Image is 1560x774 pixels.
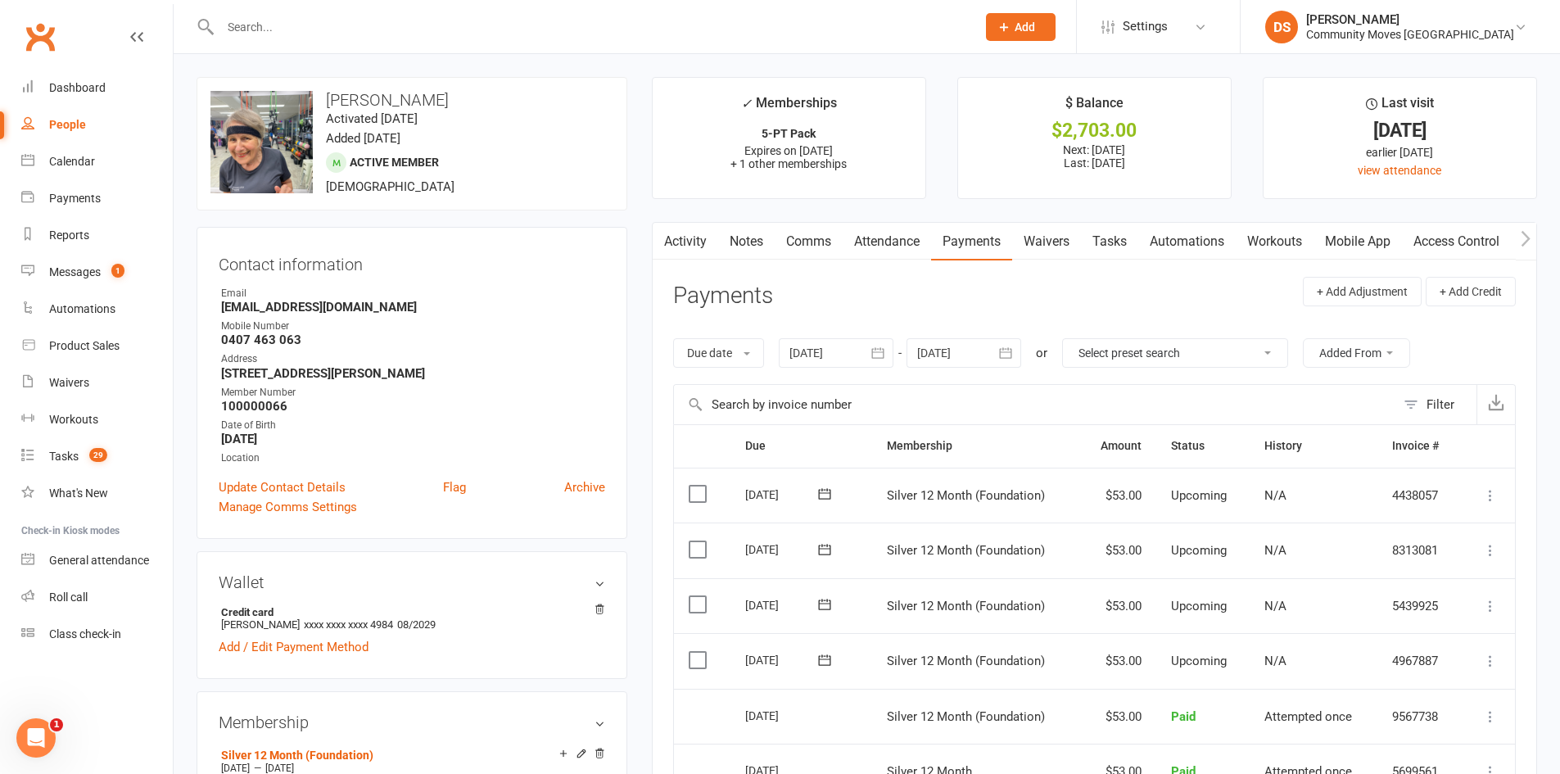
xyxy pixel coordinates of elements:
[741,93,837,123] div: Memberships
[1171,599,1227,613] span: Upcoming
[265,763,294,774] span: [DATE]
[21,180,173,217] a: Payments
[674,385,1395,424] input: Search by invoice number
[21,291,173,328] a: Automations
[21,328,173,364] a: Product Sales
[219,637,369,657] a: Add / Edit Payment Method
[49,339,120,352] div: Product Sales
[1377,689,1461,745] td: 9567738
[1036,343,1047,363] div: or
[326,111,418,126] time: Activated [DATE]
[1171,654,1227,668] span: Upcoming
[49,376,89,389] div: Waivers
[111,264,124,278] span: 1
[221,286,605,301] div: Email
[49,81,106,94] div: Dashboard
[673,338,764,368] button: Due date
[326,131,400,146] time: Added [DATE]
[1264,709,1352,724] span: Attempted once
[219,478,346,497] a: Update Contact Details
[21,542,173,579] a: General attendance kiosk mode
[219,573,605,591] h3: Wallet
[1264,488,1286,503] span: N/A
[1303,277,1422,306] button: + Add Adjustment
[49,265,101,278] div: Messages
[219,249,605,274] h3: Contact information
[21,70,173,106] a: Dashboard
[730,425,872,467] th: Due
[1171,488,1227,503] span: Upcoming
[21,143,173,180] a: Calendar
[762,127,816,140] strong: 5-PT Pack
[745,592,821,618] div: [DATE]
[49,450,79,463] div: Tasks
[745,647,821,672] div: [DATE]
[1077,425,1155,467] th: Amount
[221,606,597,618] strong: Credit card
[49,413,98,426] div: Workouts
[887,654,1045,668] span: Silver 12 Month (Foundation)
[326,179,454,194] span: [DEMOGRAPHIC_DATA]
[219,713,605,731] h3: Membership
[1377,633,1461,689] td: 4967887
[49,118,86,131] div: People
[745,482,821,507] div: [DATE]
[730,157,847,170] span: + 1 other memberships
[21,401,173,438] a: Workouts
[20,16,61,57] a: Clubworx
[1265,11,1298,43] div: DS
[210,91,313,193] img: image1677790309.png
[16,718,56,758] iframe: Intercom live chat
[221,385,605,401] div: Member Number
[843,223,931,260] a: Attendance
[1395,385,1476,424] button: Filter
[745,536,821,562] div: [DATE]
[221,319,605,334] div: Mobile Number
[1077,523,1155,578] td: $53.00
[1306,27,1514,42] div: Community Moves [GEOGRAPHIC_DATA]
[49,591,88,604] div: Roll call
[350,156,439,169] span: Active member
[210,91,613,109] h3: [PERSON_NAME]
[1306,12,1514,27] div: [PERSON_NAME]
[49,229,89,242] div: Reports
[221,432,605,446] strong: [DATE]
[673,283,773,309] h3: Payments
[221,763,250,774] span: [DATE]
[887,488,1045,503] span: Silver 12 Month (Foundation)
[718,223,775,260] a: Notes
[1377,523,1461,578] td: 8313081
[653,223,718,260] a: Activity
[1171,709,1196,724] span: Paid
[1123,8,1168,45] span: Settings
[221,351,605,367] div: Address
[1278,143,1522,161] div: earlier [DATE]
[931,223,1012,260] a: Payments
[221,399,605,414] strong: 100000066
[1426,277,1516,306] button: + Add Credit
[221,366,605,381] strong: [STREET_ADDRESS][PERSON_NAME]
[745,703,821,728] div: [DATE]
[49,627,121,640] div: Class check-in
[872,425,1078,467] th: Membership
[397,618,436,631] span: 08/2029
[21,438,173,475] a: Tasks 29
[887,709,1045,724] span: Silver 12 Month (Foundation)
[1077,578,1155,634] td: $53.00
[1402,223,1511,260] a: Access Control
[986,13,1056,41] button: Add
[1236,223,1314,260] a: Workouts
[1171,543,1227,558] span: Upcoming
[1015,20,1035,34] span: Add
[1077,689,1155,745] td: $53.00
[1377,425,1461,467] th: Invoice #
[1138,223,1236,260] a: Automations
[21,364,173,401] a: Waivers
[564,478,605,497] a: Archive
[1377,468,1461,523] td: 4438057
[1264,543,1286,558] span: N/A
[1081,223,1138,260] a: Tasks
[21,616,173,653] a: Class kiosk mode
[221,418,605,433] div: Date of Birth
[49,554,149,567] div: General attendance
